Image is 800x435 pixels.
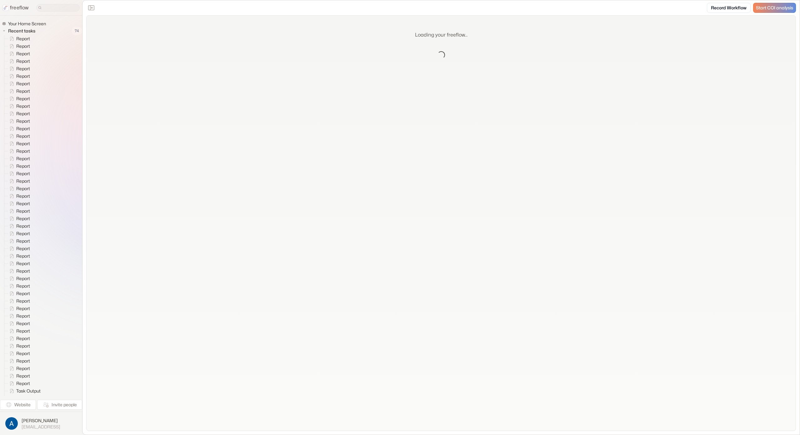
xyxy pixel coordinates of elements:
a: Report [4,110,32,117]
a: Report [4,297,32,305]
span: Report [15,111,32,117]
a: Report [4,350,32,357]
span: Report [15,358,32,364]
span: 74 [72,27,82,35]
a: Report [4,230,32,237]
span: Report [15,245,32,252]
a: Report [4,207,32,215]
span: Report [15,223,32,229]
span: Report [15,156,32,162]
span: Report [15,171,32,177]
a: Report [4,320,32,327]
span: Report [15,373,32,379]
a: Your Home Screen [2,21,48,27]
span: Report [15,365,32,372]
span: Report [15,283,32,289]
span: Report [15,238,32,244]
span: Recent tasks [7,28,37,34]
span: [PERSON_NAME] [22,418,60,424]
span: Report [15,185,32,192]
a: Report [4,365,32,372]
span: Report [15,163,32,169]
span: Your Home Screen [7,21,48,27]
span: Report [15,298,32,304]
a: Report [4,357,32,365]
a: Report [4,155,32,162]
span: Report [15,335,32,342]
span: Report [15,380,32,387]
span: Report [15,141,32,147]
span: Report [15,118,32,124]
span: Report [15,320,32,327]
a: Report [4,50,32,57]
a: Report [4,312,32,320]
a: Report [4,177,32,185]
a: Report [4,215,32,222]
a: Report [4,245,32,252]
span: Report [15,328,32,334]
a: Report [4,170,32,177]
span: Report [15,215,32,222]
span: Report [15,133,32,139]
a: Report [4,95,32,102]
a: Record Workflow [707,3,751,13]
a: Report [4,275,32,282]
span: Report [15,43,32,49]
span: Report [15,343,32,349]
a: Report [4,65,32,72]
a: Report [4,380,32,387]
span: Report [15,126,32,132]
a: Report [4,35,32,42]
span: Report [15,193,32,199]
span: Report [15,103,32,109]
button: Recent tasks [2,27,38,35]
span: Task Output [15,388,42,394]
a: Report [4,42,32,50]
span: Report [15,148,32,154]
a: Report [4,185,32,192]
a: Report [4,372,32,380]
a: Report [4,80,32,87]
a: Report [4,72,32,80]
span: Report [15,96,32,102]
span: Report [15,268,32,274]
a: freeflow [2,4,29,12]
a: Report [4,290,32,297]
a: Report [4,327,32,335]
a: Report [4,132,32,140]
span: Report [15,66,32,72]
p: Loading your freeflow... [415,31,467,39]
a: Report [4,267,32,275]
a: Report [4,335,32,342]
a: Report [4,222,32,230]
a: Report [4,252,32,260]
span: Report [15,253,32,259]
a: Report [4,57,32,65]
a: Report [4,192,32,200]
a: Report [4,162,32,170]
a: Report [4,260,32,267]
a: Report [4,147,32,155]
a: Report [4,282,32,290]
span: Report [15,178,32,184]
span: Report [15,230,32,237]
a: Report [4,117,32,125]
span: Report [15,275,32,282]
span: Report [15,290,32,297]
a: Task Output [4,387,43,395]
button: [PERSON_NAME][EMAIL_ADDRESS] [4,416,78,431]
a: Report [4,140,32,147]
span: Report [15,350,32,357]
a: Task Output [4,395,43,402]
img: profile [5,417,18,430]
button: Close the sidebar [86,3,96,13]
a: Report [4,237,32,245]
p: freeflow [10,4,29,12]
span: Report [15,200,32,207]
span: Report [15,88,32,94]
a: Report [4,125,32,132]
span: Report [15,58,32,64]
span: Report [15,36,32,42]
span: Start COI analysis [756,5,793,11]
span: Report [15,73,32,79]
